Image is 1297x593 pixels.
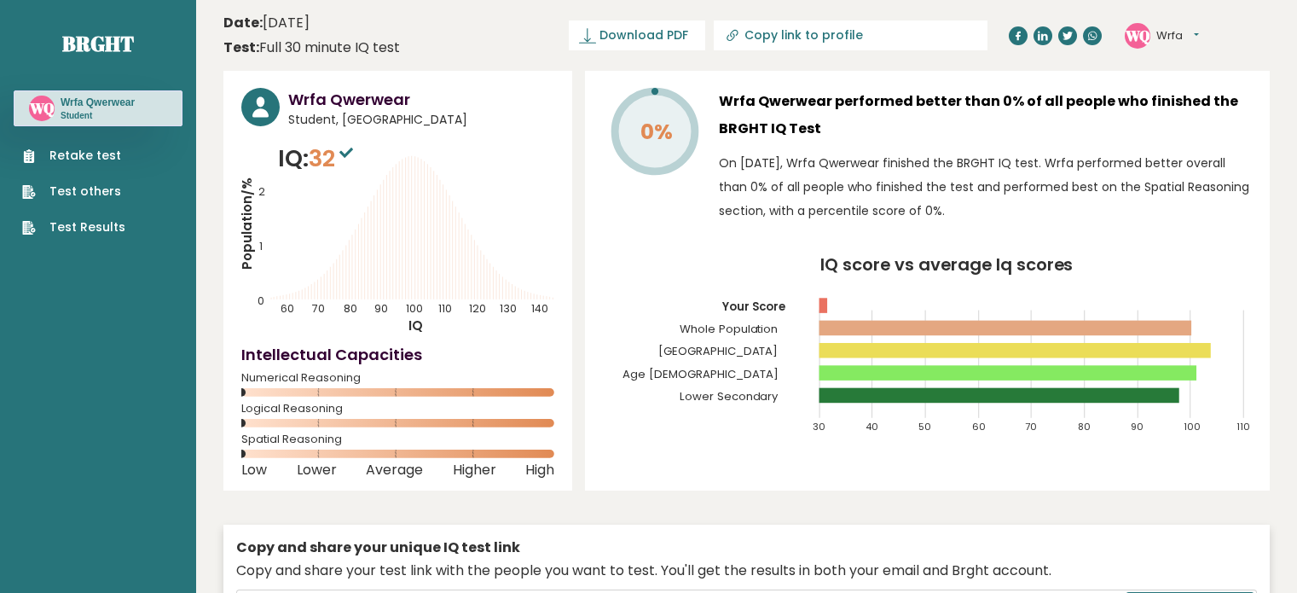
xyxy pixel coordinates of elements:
tspan: 80 [344,301,357,316]
b: Test: [223,38,259,57]
div: Full 30 minute IQ test [223,38,400,58]
span: High [525,467,554,474]
span: Download PDF [599,26,688,44]
tspan: Lower Secondary [680,388,779,404]
span: Spatial Reasoning [241,436,554,443]
tspan: [GEOGRAPHIC_DATA] [658,343,779,359]
time: [DATE] [223,13,310,33]
span: Average [366,467,423,474]
tspan: 1 [259,239,263,253]
tspan: Age [DEMOGRAPHIC_DATA] [622,366,779,382]
tspan: 100 [406,301,423,316]
p: Student [61,110,135,122]
h3: Wrfa Qwerwear [61,96,135,109]
span: Low [241,467,267,474]
button: Wrfa [1156,27,1199,44]
span: Higher [453,467,496,474]
tspan: 140 [531,301,548,316]
a: Brght [62,30,134,57]
h3: Wrfa Qwerwear performed better than 0% of all people who finished the BRGHT IQ Test [719,88,1252,142]
span: Logical Reasoning [241,405,554,412]
p: IQ: [278,142,357,176]
tspan: 60 [281,301,295,316]
tspan: 0% [640,117,673,147]
tspan: 30 [813,420,825,433]
tspan: 90 [374,301,388,316]
span: 32 [309,142,357,174]
div: Copy and share your test link with the people you want to test. You'll get the results in both yo... [236,561,1257,581]
tspan: 130 [500,301,517,316]
span: Numerical Reasoning [241,375,554,381]
h4: Intellectual Capacities [241,343,554,366]
div: Copy and share your unique IQ test link [236,538,1257,558]
a: Download PDF [569,20,705,50]
tspan: Your Score [721,299,786,315]
tspan: 60 [972,420,986,433]
tspan: 120 [469,301,486,316]
tspan: 50 [919,420,932,433]
tspan: 90 [1131,420,1144,433]
h3: Wrfa Qwerwear [288,88,554,111]
text: WQ [29,98,55,118]
tspan: 40 [866,420,878,433]
a: Test others [22,183,125,201]
tspan: 70 [312,301,325,316]
tspan: 100 [1184,420,1201,433]
tspan: IQ [408,317,423,334]
tspan: 110 [438,301,452,316]
text: WQ [1125,25,1150,44]
p: On [DATE], Wrfa Qwerwear finished the BRGHT IQ test. Wrfa performed better overall than 0% of all... [719,151,1252,223]
tspan: Population/% [238,177,256,270]
span: Student, [GEOGRAPHIC_DATA] [288,111,554,129]
a: Retake test [22,147,125,165]
span: Lower [297,467,337,474]
tspan: 0 [258,294,264,308]
tspan: 70 [1025,420,1037,433]
tspan: Whole Population [680,321,779,337]
b: Date: [223,13,263,32]
tspan: 2 [258,184,265,199]
tspan: 80 [1078,420,1091,433]
tspan: 110 [1237,420,1251,433]
a: Test Results [22,218,125,236]
tspan: IQ score vs average Iq scores [820,253,1074,276]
